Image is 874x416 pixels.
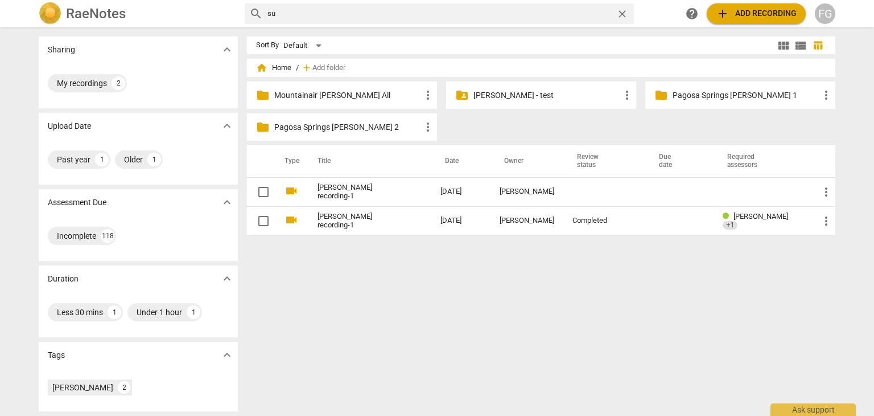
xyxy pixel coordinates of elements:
[500,187,554,196] div: [PERSON_NAME]
[421,88,435,102] span: more_vert
[218,270,236,287] button: Show more
[620,88,634,102] span: more_vert
[108,305,121,319] div: 1
[283,36,325,55] div: Default
[256,88,270,102] span: folder
[815,3,835,24] button: FG
[716,7,729,21] span: add
[431,206,490,235] td: [DATE]
[733,212,788,221] span: [PERSON_NAME]
[274,121,421,133] p: Pagosa Springs TOSI 2
[147,153,161,166] div: 1
[39,2,61,25] img: Logo
[819,214,833,228] span: more_vert
[256,41,279,50] div: Sort By
[256,62,291,74] span: Home
[112,76,125,90] div: 2
[301,62,312,74] span: add
[490,145,563,177] th: Owner
[95,153,109,166] div: 1
[218,117,236,134] button: Show more
[794,39,807,52] span: view_list
[220,119,234,133] span: expand_more
[770,403,856,416] div: Ask support
[275,145,304,177] th: Type
[57,78,107,89] div: My recordings
[101,229,114,243] div: 118
[616,8,628,20] span: close
[220,43,234,56] span: expand_more
[48,273,79,285] p: Duration
[500,217,554,225] div: [PERSON_NAME]
[285,213,298,227] span: videocam
[572,217,636,225] div: Completed
[218,194,236,211] button: Show more
[66,6,126,22] h2: RaeNotes
[723,212,733,221] span: Review status: completed
[118,381,130,394] div: 2
[48,197,106,209] p: Assessment Due
[431,177,490,206] td: [DATE]
[304,145,431,177] th: Title
[220,272,234,286] span: expand_more
[48,44,75,56] p: Sharing
[48,349,65,361] p: Tags
[809,37,826,54] button: Table view
[39,2,236,25] a: LogoRaeNotes
[673,89,819,101] p: Pagosa Springs TOSI 1
[256,62,267,74] span: home
[274,89,421,101] p: Mountainair TOSI All
[777,39,790,52] span: view_module
[218,41,236,58] button: Show more
[716,7,797,21] span: Add recording
[48,120,91,132] p: Upload Date
[455,88,469,102] span: folder_shared
[267,5,612,23] input: Search
[421,120,435,134] span: more_vert
[318,213,399,230] a: [PERSON_NAME] recording-1
[723,221,737,230] span: +1
[654,88,668,102] span: folder
[645,145,714,177] th: Due date
[563,145,645,177] th: Review status
[318,183,399,201] a: [PERSON_NAME] recording-1
[682,3,702,24] a: Help
[187,305,200,319] div: 1
[52,382,113,393] div: [PERSON_NAME]
[57,154,90,165] div: Past year
[296,64,299,72] span: /
[819,88,833,102] span: more_vert
[57,307,103,318] div: Less 30 mins
[256,120,270,134] span: folder
[775,37,792,54] button: Tile view
[707,3,806,24] button: Upload
[218,346,236,364] button: Show more
[792,37,809,54] button: List view
[285,184,298,198] span: videocam
[685,7,699,21] span: help
[714,145,810,177] th: Required assessors
[137,307,182,318] div: Under 1 hour
[57,230,96,242] div: Incomplete
[473,89,620,101] p: Nikki - test
[431,145,490,177] th: Date
[813,40,823,51] span: table_chart
[124,154,143,165] div: Older
[220,348,234,362] span: expand_more
[220,195,234,209] span: expand_more
[819,185,833,199] span: more_vert
[312,64,345,72] span: Add folder
[249,7,263,21] span: search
